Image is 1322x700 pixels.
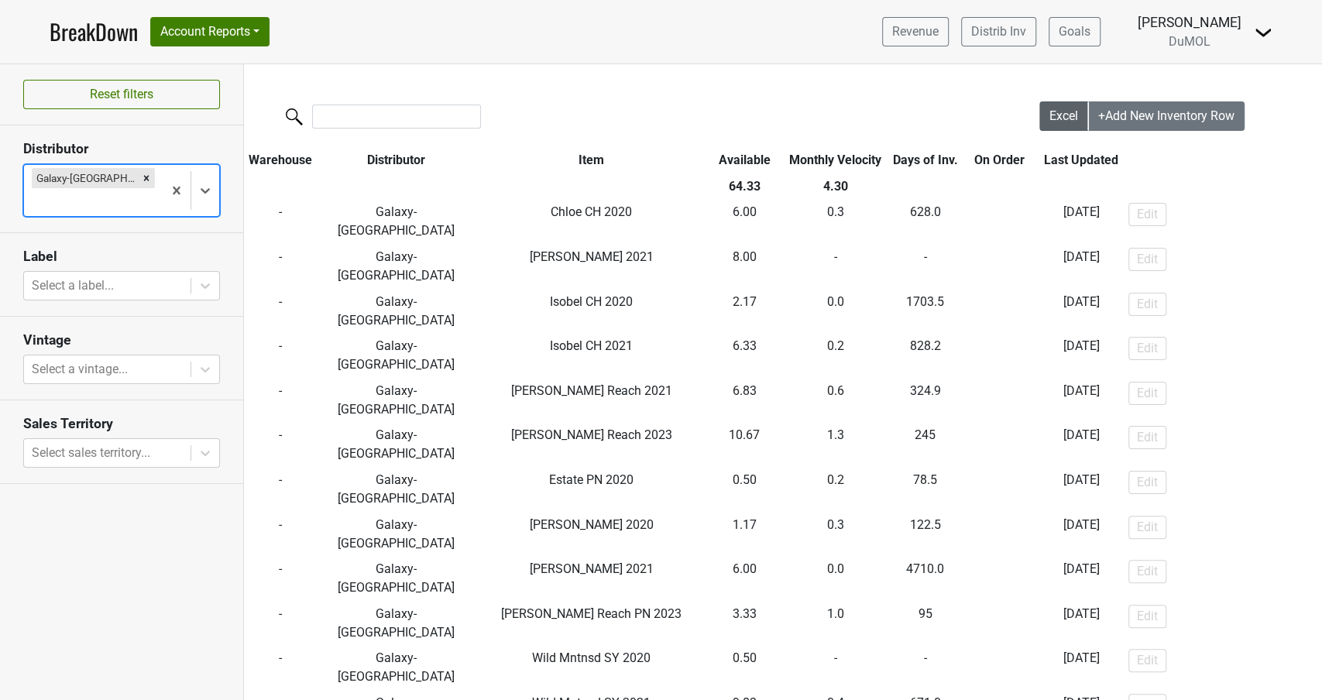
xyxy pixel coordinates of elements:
h3: Vintage [23,332,220,348]
h3: Sales Territory [23,416,220,432]
td: - [244,333,317,378]
th: Item: activate to sort column ascending [476,147,706,173]
td: Galaxy-[GEOGRAPHIC_DATA] [317,467,476,512]
td: - [962,467,1038,512]
a: BreakDown [50,15,138,48]
span: [PERSON_NAME] Reach 2023 [510,427,671,442]
td: 0.50 [706,646,782,691]
td: - [782,646,888,691]
td: 6.33 [706,333,782,378]
th: On Order: activate to sort column ascending [962,147,1038,173]
td: 1.17 [706,512,782,557]
td: 78.5 [888,467,962,512]
td: Galaxy-[GEOGRAPHIC_DATA] [317,378,476,423]
span: +Add New Inventory Row [1098,108,1234,123]
td: 0.3 [782,200,888,245]
span: Estate PN 2020 [549,472,634,487]
td: 0.0 [782,289,888,334]
button: Edit [1128,248,1166,271]
td: - [244,512,317,557]
td: - [962,244,1038,289]
td: [DATE] [1037,289,1125,334]
td: 1.0 [782,601,888,646]
div: Remove Galaxy-WA [138,168,155,188]
th: Warehouse: activate to sort column ascending [244,147,317,173]
span: Chloe CH 2020 [551,204,632,219]
td: 6.83 [706,378,782,423]
button: Edit [1128,516,1166,539]
td: - [962,200,1038,245]
td: [DATE] [1037,556,1125,601]
td: - [962,289,1038,334]
td: [DATE] [1037,646,1125,691]
td: Galaxy-[GEOGRAPHIC_DATA] [317,423,476,468]
td: 0.0 [782,556,888,601]
td: 628.0 [888,200,962,245]
td: 0.6 [782,378,888,423]
td: - [888,646,962,691]
td: 10.67 [706,423,782,468]
td: [DATE] [1037,467,1125,512]
button: Edit [1128,337,1166,360]
h3: Label [23,249,220,265]
td: [DATE] [1037,333,1125,378]
td: - [244,467,317,512]
td: - [962,378,1038,423]
a: Distrib Inv [961,17,1036,46]
a: Goals [1049,17,1101,46]
td: - [244,289,317,334]
td: - [962,423,1038,468]
td: - [962,556,1038,601]
td: Galaxy-[GEOGRAPHIC_DATA] [317,601,476,646]
td: Galaxy-[GEOGRAPHIC_DATA] [317,333,476,378]
button: Edit [1128,293,1166,316]
img: Dropdown Menu [1254,23,1272,42]
td: 6.00 [706,200,782,245]
span: Wild Mntnsd SY 2020 [532,650,651,665]
button: Edit [1128,560,1166,583]
td: - [962,646,1038,691]
td: - [962,333,1038,378]
td: 245 [888,423,962,468]
td: - [244,244,317,289]
button: Excel [1039,101,1089,131]
th: Available: activate to sort column ascending [706,147,782,173]
td: Galaxy-[GEOGRAPHIC_DATA] [317,646,476,691]
td: Galaxy-[GEOGRAPHIC_DATA] [317,244,476,289]
td: 8.00 [706,244,782,289]
td: [DATE] [1037,200,1125,245]
div: [PERSON_NAME] [1138,12,1241,33]
td: - [244,646,317,691]
span: [PERSON_NAME] 2021 [529,249,653,264]
a: Revenue [882,17,949,46]
th: 64.33 [706,173,782,200]
th: Distributor: activate to sort column ascending [317,147,476,173]
td: - [244,601,317,646]
span: Isobel CH 2020 [550,294,633,309]
td: - [782,244,888,289]
td: [DATE] [1037,244,1125,289]
td: Galaxy-[GEOGRAPHIC_DATA] [317,289,476,334]
button: Edit [1128,605,1166,628]
td: 4710.0 [888,556,962,601]
td: - [962,512,1038,557]
td: [DATE] [1037,423,1125,468]
td: - [888,244,962,289]
td: [DATE] [1037,601,1125,646]
span: Isobel CH 2021 [550,338,633,353]
span: [PERSON_NAME] 2020 [529,517,653,532]
button: Edit [1128,471,1166,494]
td: 324.9 [888,378,962,423]
td: 6.00 [706,556,782,601]
td: [DATE] [1037,378,1125,423]
td: 0.2 [782,467,888,512]
button: Account Reports [150,17,270,46]
th: 4.30 [782,173,888,200]
td: - [244,378,317,423]
td: - [244,200,317,245]
button: +Add New Inventory Row [1088,101,1245,131]
div: Galaxy-[GEOGRAPHIC_DATA] [32,168,138,188]
th: Monthly Velocity: activate to sort column ascending [782,147,888,173]
td: 2.17 [706,289,782,334]
button: Edit [1128,203,1166,226]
